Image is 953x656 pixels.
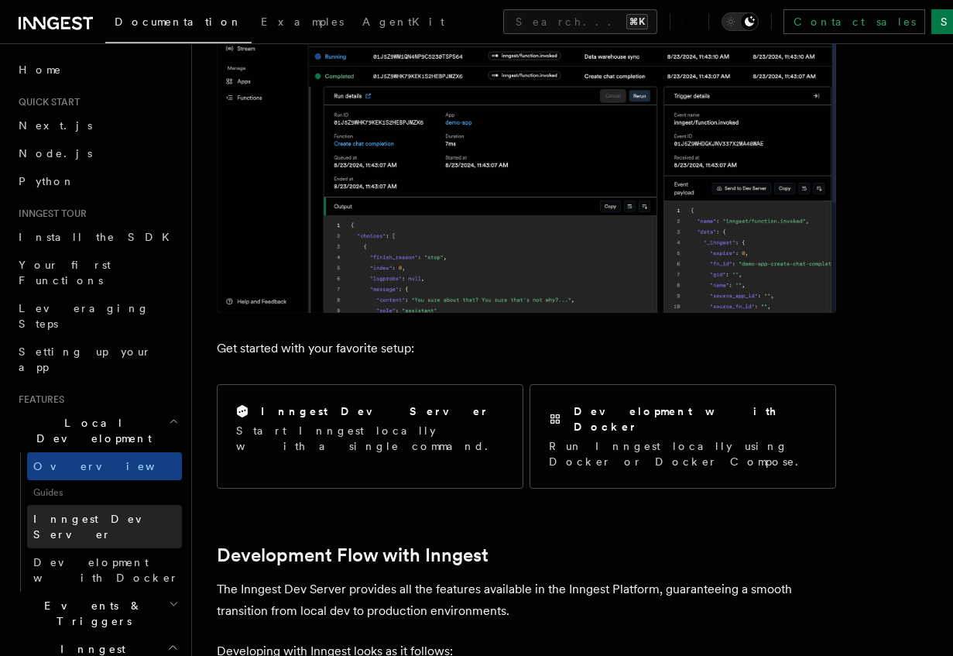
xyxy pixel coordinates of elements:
h2: Inngest Dev Server [261,404,489,419]
a: AgentKit [353,5,454,42]
span: Quick start [12,96,80,108]
p: Get started with your favorite setup: [217,338,836,359]
h2: Development with Docker [574,404,817,434]
p: Start Inngest locally with a single command. [236,423,504,454]
a: Python [12,167,182,195]
a: Development Flow with Inngest [217,544,488,566]
button: Toggle dark mode [722,12,759,31]
span: Inngest Dev Server [33,513,166,541]
a: Development with DockerRun Inngest locally using Docker or Docker Compose. [530,384,836,489]
span: Leveraging Steps [19,302,149,330]
span: Overview [33,460,193,472]
span: Events & Triggers [12,598,169,629]
span: AgentKit [362,15,444,28]
span: Examples [261,15,344,28]
span: Node.js [19,147,92,160]
a: Setting up your app [12,338,182,381]
span: Development with Docker [33,556,179,584]
a: Leveraging Steps [12,294,182,338]
span: Inngest tour [12,208,87,220]
span: Home [19,62,62,77]
div: Local Development [12,452,182,592]
a: Inngest Dev ServerStart Inngest locally with a single command. [217,384,523,489]
span: Your first Functions [19,259,111,287]
a: Development with Docker [27,548,182,592]
a: Node.js [12,139,182,167]
a: Examples [252,5,353,42]
a: Inngest Dev Server [27,505,182,548]
button: Search...⌘K [503,9,657,34]
a: Next.js [12,112,182,139]
span: Python [19,175,75,187]
kbd: ⌘K [626,14,648,29]
span: Setting up your app [19,345,152,373]
span: Features [12,393,64,406]
span: Guides [27,480,182,505]
span: Install the SDK [19,231,179,243]
button: Local Development [12,409,182,452]
a: Documentation [105,5,252,43]
button: Events & Triggers [12,592,182,635]
p: The Inngest Dev Server provides all the features available in the Inngest Platform, guaranteeing ... [217,579,836,622]
span: Documentation [115,15,242,28]
p: Run Inngest locally using Docker or Docker Compose. [549,438,817,469]
span: Local Development [12,415,169,446]
a: Overview [27,452,182,480]
a: Your first Functions [12,251,182,294]
a: Contact sales [783,9,925,34]
a: Home [12,56,182,84]
span: Next.js [19,119,92,132]
a: Install the SDK [12,223,182,251]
